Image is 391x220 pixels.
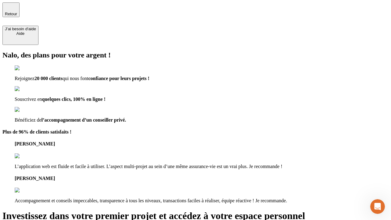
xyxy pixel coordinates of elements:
img: reviews stars [15,153,45,159]
span: 20 000 clients [35,76,63,81]
img: checkmark [15,65,41,71]
button: Retour [2,2,20,17]
span: confiance pour leurs projets ! [88,76,149,81]
h2: Nalo, des plans pour votre argent ! [2,51,389,59]
p: Accompagnement et conseils impeccables, transparence à tous les niveaux, transactions faciles à r... [15,198,389,204]
h4: [PERSON_NAME] [15,176,389,181]
span: quelques clics, 100% en ligne ! [42,97,105,102]
img: reviews stars [15,188,45,193]
h4: Plus de 96% de clients satisfaits ! [2,129,389,135]
img: checkmark [15,86,41,92]
span: Retour [5,12,17,16]
span: l’accompagnement d’un conseiller privé. [42,117,126,123]
div: J’ai besoin d'aide [5,27,36,31]
button: J’ai besoin d'aideAide [2,26,38,45]
span: Bénéficiez de [15,117,42,123]
img: checkmark [15,107,41,112]
p: L’application web est fluide et facile à utiliser. L’aspect multi-projet au sein d’une même assur... [15,164,389,169]
div: Aide [5,31,36,36]
span: qui nous font [62,76,88,81]
span: Rejoignez [15,76,35,81]
iframe: Intercom live chat [370,199,385,214]
h4: [PERSON_NAME] [15,141,389,147]
span: Souscrivez en [15,97,42,102]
